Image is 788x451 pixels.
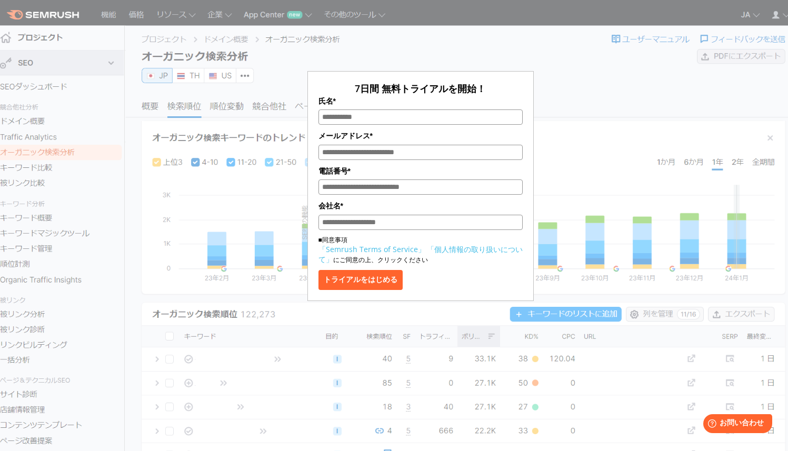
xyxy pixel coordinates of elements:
iframe: Help widget launcher [694,410,776,439]
span: 7日間 無料トライアルを開始！ [355,82,486,95]
a: 「Semrush Terms of Service」 [318,244,425,254]
label: 電話番号* [318,165,523,177]
p: ■同意事項 にご同意の上、クリックください [318,235,523,265]
label: メールアドレス* [318,130,523,142]
a: 「個人情報の取り扱いについて」 [318,244,523,264]
button: トライアルをはじめる [318,270,403,290]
